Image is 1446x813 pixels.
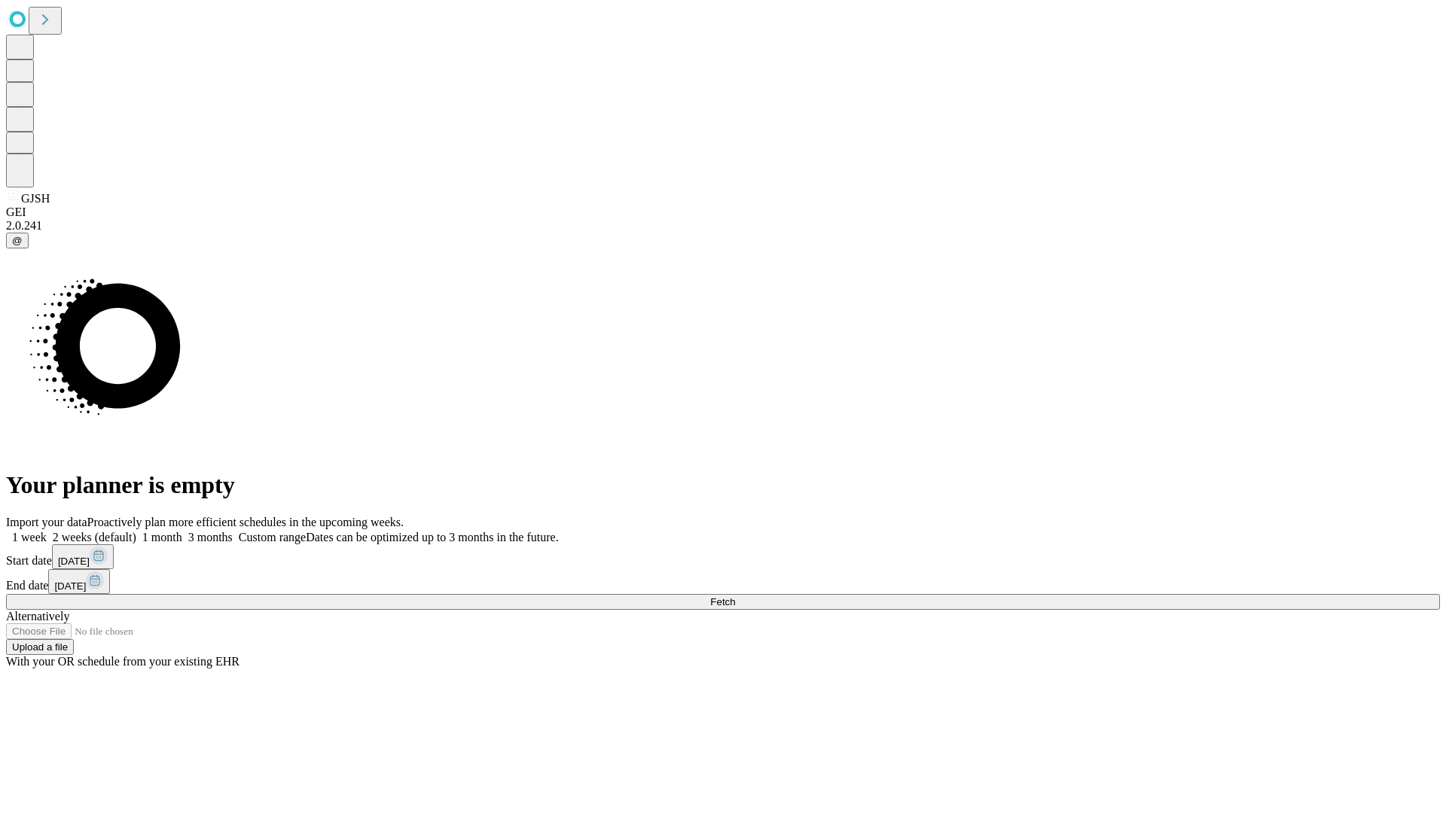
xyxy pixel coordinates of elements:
span: 3 months [188,531,233,544]
button: [DATE] [48,569,110,594]
span: Fetch [710,596,735,607]
span: Proactively plan more efficient schedules in the upcoming weeks. [87,516,404,528]
span: @ [12,235,23,246]
span: GJSH [21,192,50,205]
button: @ [6,233,29,248]
h1: Your planner is empty [6,471,1440,499]
button: [DATE] [52,544,114,569]
div: End date [6,569,1440,594]
span: Alternatively [6,610,69,623]
div: Start date [6,544,1440,569]
span: 2 weeks (default) [53,531,136,544]
div: 2.0.241 [6,219,1440,233]
div: GEI [6,206,1440,219]
span: Custom range [239,531,306,544]
span: 1 week [12,531,47,544]
span: [DATE] [58,556,90,567]
span: [DATE] [54,580,86,592]
span: Dates can be optimized up to 3 months in the future. [306,531,558,544]
span: With your OR schedule from your existing EHR [6,655,239,668]
button: Fetch [6,594,1440,610]
span: 1 month [142,531,182,544]
button: Upload a file [6,639,74,655]
span: Import your data [6,516,87,528]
